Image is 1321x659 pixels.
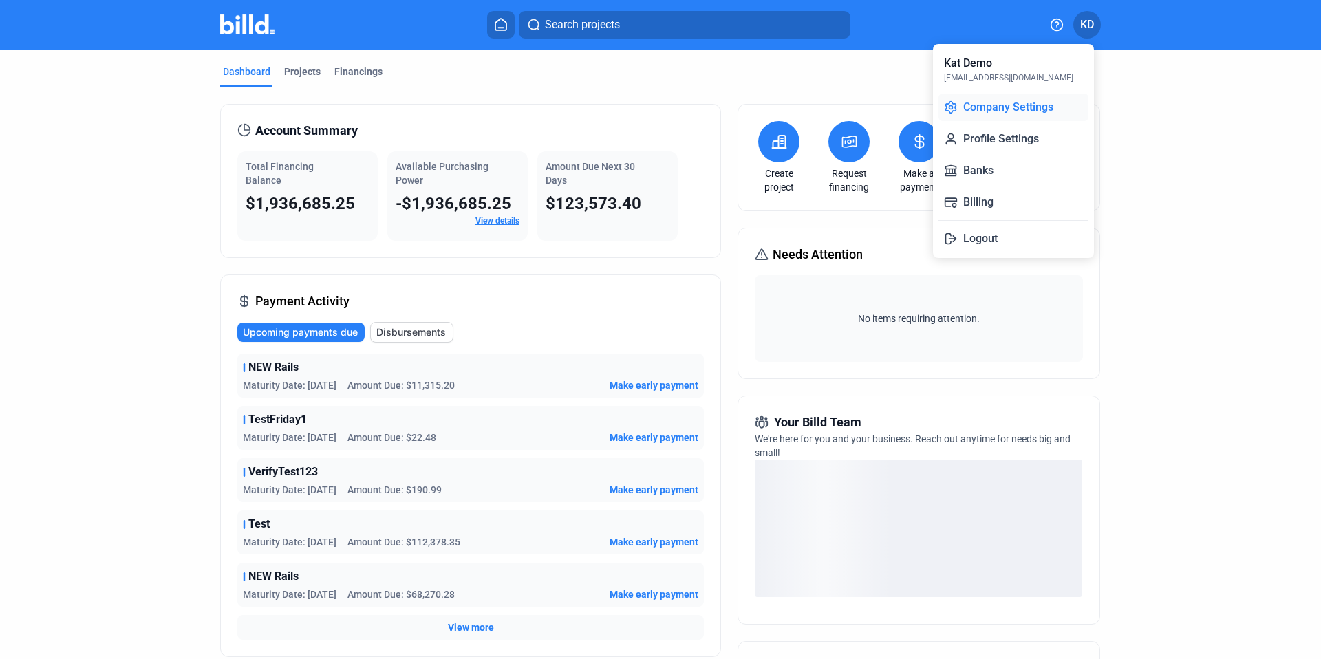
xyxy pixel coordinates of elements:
[944,55,992,72] div: Kat Demo
[938,125,1088,153] button: Profile Settings
[944,72,1073,84] div: [EMAIL_ADDRESS][DOMAIN_NAME]
[938,188,1088,216] button: Billing
[938,225,1088,252] button: Logout
[938,94,1088,121] button: Company Settings
[938,157,1088,184] button: Banks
